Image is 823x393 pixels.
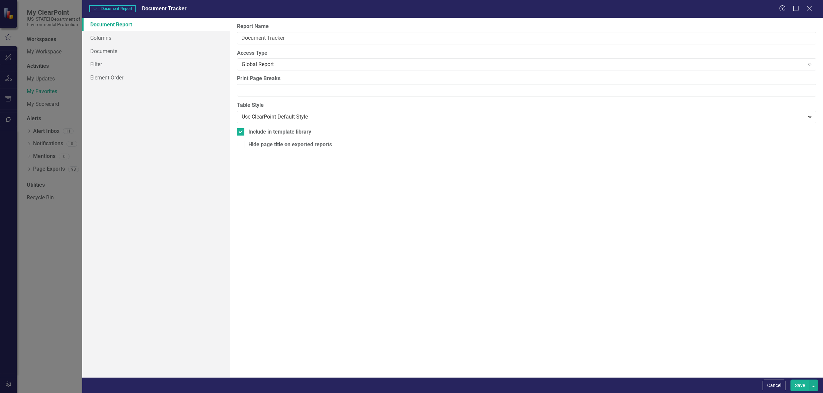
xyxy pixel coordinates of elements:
[89,5,135,12] span: Document Report
[237,49,816,57] label: Access Type
[237,102,816,109] label: Table Style
[791,380,809,391] button: Save
[248,128,311,136] div: Include in template library
[237,32,816,44] input: Report Name
[248,141,332,149] div: Hide page title on exported reports
[242,61,804,68] div: Global Report
[142,5,187,12] span: Document Tracker
[763,380,786,391] button: Cancel
[237,75,816,82] label: Print Page Breaks
[82,44,230,58] a: Documents
[237,23,816,30] label: Report Name
[82,31,230,44] a: Columns
[82,57,230,71] a: Filter
[82,71,230,84] a: Element Order
[82,18,230,31] a: Document Report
